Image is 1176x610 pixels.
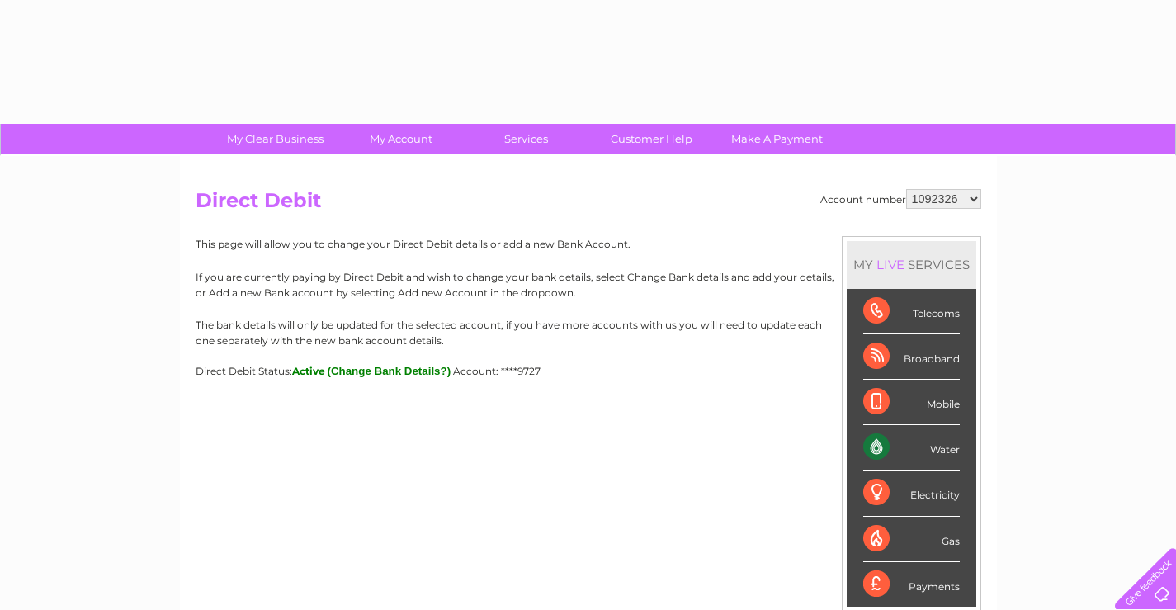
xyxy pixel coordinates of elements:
[458,124,594,154] a: Services
[709,124,845,154] a: Make A Payment
[863,471,960,516] div: Electricity
[863,289,960,334] div: Telecoms
[863,425,960,471] div: Water
[328,365,451,377] button: (Change Bank Details?)
[196,236,981,252] p: This page will allow you to change your Direct Debit details or add a new Bank Account.
[583,124,720,154] a: Customer Help
[863,517,960,562] div: Gas
[847,241,976,288] div: MY SERVICES
[873,257,908,272] div: LIVE
[196,189,981,220] h2: Direct Debit
[863,334,960,380] div: Broadband
[820,189,981,209] div: Account number
[863,562,960,607] div: Payments
[333,124,469,154] a: My Account
[196,365,981,377] div: Direct Debit Status:
[196,317,981,348] p: The bank details will only be updated for the selected account, if you have more accounts with us...
[207,124,343,154] a: My Clear Business
[863,380,960,425] div: Mobile
[292,365,325,377] span: Active
[196,269,981,300] p: If you are currently paying by Direct Debit and wish to change your bank details, select Change B...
